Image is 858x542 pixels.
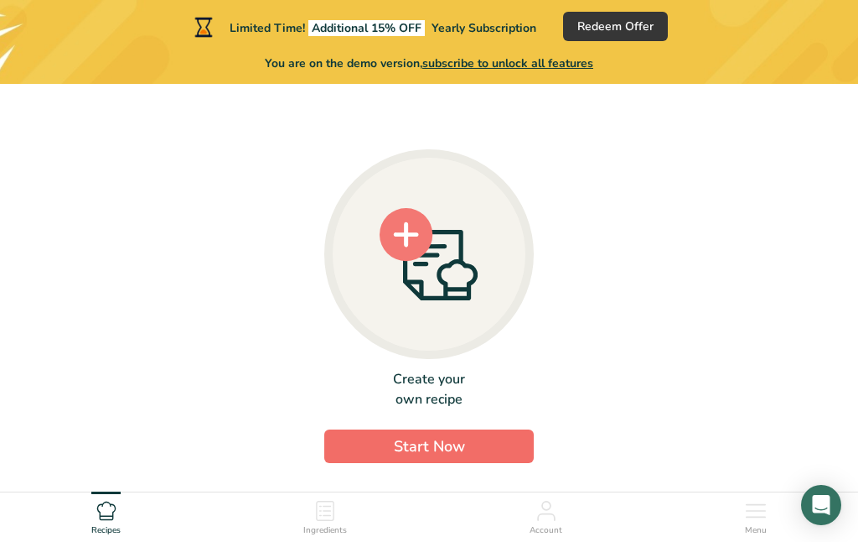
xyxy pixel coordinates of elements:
span: subscribe to unlock all features [422,55,593,71]
div: Create your own recipe [324,369,534,409]
span: Redeem Offer [577,18,654,35]
a: Account [530,492,562,538]
span: You are on the demo version, [265,55,593,72]
span: Ingredients [303,524,347,537]
span: Yearly Subscription [432,20,536,36]
button: Redeem Offer [563,12,668,41]
span: Recipes [91,524,121,537]
div: Limited Time! [191,17,536,37]
span: Account [530,524,562,537]
span: Additional 15% OFF [308,20,425,36]
span: Menu [745,524,767,537]
a: Ingredients [303,492,347,538]
button: Start Now [324,430,534,463]
div: Open Intercom Messenger [801,485,841,525]
a: Recipes [91,492,121,538]
span: Start Now [394,436,465,456]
